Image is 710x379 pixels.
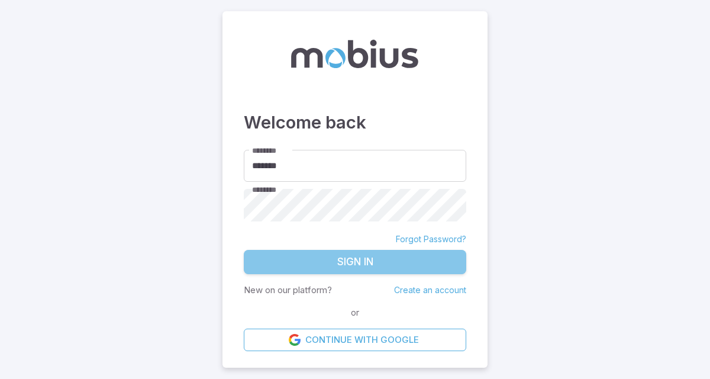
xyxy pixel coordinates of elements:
[396,233,466,245] a: Forgot Password?
[244,110,466,136] h3: Welcome back
[394,285,466,295] a: Create an account
[244,250,466,275] button: Sign In
[244,284,332,297] p: New on our platform?
[348,306,362,319] span: or
[244,329,466,351] a: Continue with Google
